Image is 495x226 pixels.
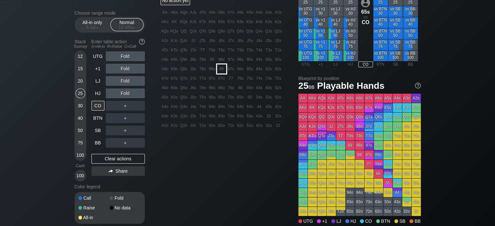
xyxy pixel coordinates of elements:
[91,113,104,123] div: BTN
[298,6,313,17] div: vs UTG 30
[170,46,179,55] div: KTo
[75,10,145,16] h2: Choose range mode
[412,94,421,103] div: A2s
[236,112,245,121] div: 63o
[217,93,226,102] div: 85o
[189,55,198,64] div: J9o
[245,64,254,73] div: 85s
[355,103,364,112] div: K8s
[255,112,264,121] div: 43o
[355,94,364,103] div: A8s
[298,113,308,122] div: AQo
[336,103,345,112] div: KTs
[373,28,388,39] div: vs BTN 50
[208,74,217,83] div: 97o
[308,103,317,112] div: KK
[236,74,245,83] div: 76s
[298,94,308,103] div: AA
[78,215,110,220] div: All-in
[255,64,264,73] div: 84s
[208,27,217,36] div: Q9s
[189,83,198,92] div: J6o
[217,17,226,26] div: K8s
[313,17,328,28] div: vs +1 40
[170,112,179,121] div: K3o
[198,83,207,92] div: T6o
[160,112,170,121] div: A3o
[179,121,188,130] div: Q2o
[179,102,188,111] div: Q4o
[264,93,273,102] div: 53s
[208,8,217,17] div: A9s
[328,61,343,67] div: LJ
[414,82,421,89] img: help.32db89a4.svg
[245,102,254,111] div: 54o
[78,196,110,200] div: Call
[264,55,273,64] div: 93s
[72,36,89,51] div: Stack
[198,64,207,73] div: T8o
[236,83,245,92] div: 66
[274,93,283,102] div: 52s
[76,113,85,123] div: 40
[179,112,188,121] div: Q3o
[106,88,145,98] div: Fold
[236,27,245,36] div: Q6s
[328,6,343,17] div: vs LJ 30
[76,171,85,180] div: 100
[388,28,403,39] div: vs SB 50
[106,64,145,73] div: Fold
[373,17,388,28] div: vs BTN 40
[264,27,273,36] div: Q3s
[255,36,264,45] div: J4s
[255,17,264,26] div: K4s
[327,94,336,103] div: AJs
[313,50,328,61] div: vs +1 100
[343,6,358,17] div: vs HJ 30
[309,83,315,90] span: bb
[170,17,179,26] div: KK
[208,64,217,73] div: 98o
[388,6,403,17] div: vs SB 30
[245,36,254,45] div: J5s
[189,17,198,26] div: KJs
[343,50,358,61] div: vs HJ 100
[160,83,170,92] div: A6o
[227,93,236,102] div: 75o
[298,50,313,61] div: vs UTG 100
[91,88,104,98] div: HJ
[245,93,254,102] div: 55
[76,138,85,148] div: 75
[170,121,179,130] div: K2o
[208,55,217,64] div: 99
[236,55,245,64] div: 96s
[298,17,313,28] div: vs UTG 40
[255,83,264,92] div: 64s
[160,93,170,102] div: A5o
[297,81,316,92] span: 25
[383,94,392,103] div: A5s
[189,121,198,130] div: J2o
[208,83,217,92] div: 96o
[313,28,328,39] div: vs +1 50
[343,39,358,50] div: vs HJ 75
[76,51,85,61] div: 12
[328,17,343,28] div: vs LJ 40
[383,103,392,112] div: K5s
[343,61,358,67] div: HJ
[179,36,188,45] div: QJo
[208,102,217,111] div: 94o
[217,64,226,73] div: 88
[106,51,145,61] div: Fold
[217,74,226,83] div: 87o
[76,101,85,111] div: 30
[160,8,170,17] div: AA
[346,103,355,112] div: K9s
[364,113,374,122] div: Q7s
[179,27,188,36] div: QQ
[274,17,283,26] div: K2s
[91,64,104,73] div: +1
[198,17,207,26] div: KTs
[274,36,283,45] div: J2s
[274,112,283,121] div: 32s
